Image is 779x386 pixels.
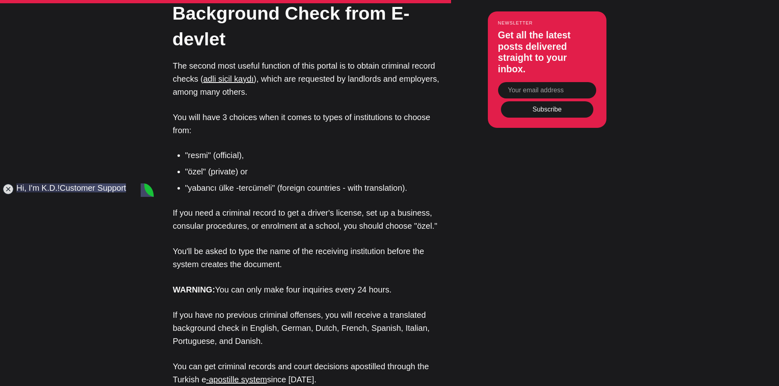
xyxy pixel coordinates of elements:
p: You will have 3 choices when it comes to types of institutions to choose from: [173,111,447,137]
li: "resmi" (official), [185,149,447,161]
p: You can get criminal records and court decisions apostilled through the Turkish e since [DATE]. [173,360,447,386]
button: Subscribe [501,101,593,118]
small: Newsletter [498,20,596,25]
p: If you have no previous criminal offenses, you will receive a translated background check in Engl... [173,308,447,348]
p: You'll be asked to type the name of the receiving institution before the system creates the docum... [173,245,447,271]
a: adli sicil kaydı [203,74,254,83]
p: If you need a criminal record to get a driver's license, set up a business, consular procedures, ... [173,206,447,232]
strong: WARNING: [173,285,215,294]
li: "özel" (private) or [185,165,447,178]
p: The second most useful function of this portal is to obtain criminal record checks ( ), which are... [173,59,447,98]
p: You can only make four inquiries every 24 hours. [173,283,447,296]
input: Your email address [498,82,596,98]
h3: Get all the latest posts delivered straight to your inbox. [498,30,596,75]
a: -apostille system [206,375,267,384]
li: "yabancı ülke -tercümeli" (foreign countries - with translation). [185,182,447,194]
